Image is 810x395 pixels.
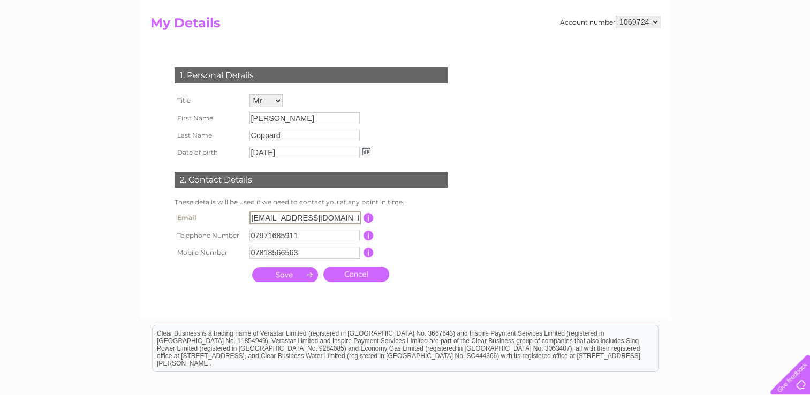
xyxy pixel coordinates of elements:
img: logo.png [28,28,83,60]
th: Mobile Number [172,244,247,261]
img: ... [362,147,370,155]
div: 2. Contact Details [175,172,448,188]
th: Email [172,209,247,227]
th: Telephone Number [172,227,247,244]
input: Information [364,213,374,223]
th: Last Name [172,127,247,144]
a: Telecoms [678,45,710,54]
a: Cancel [323,267,389,282]
a: Water [622,45,642,54]
a: Log out [775,45,800,54]
td: These details will be used if we need to contact you at any point in time. [172,196,450,209]
a: Energy [648,45,672,54]
input: Submit [252,267,318,282]
th: Date of birth [172,144,247,161]
th: Title [172,92,247,110]
div: Account number [560,16,660,28]
div: 1. Personal Details [175,67,448,83]
a: Contact [739,45,765,54]
a: Blog [717,45,732,54]
th: First Name [172,110,247,127]
input: Information [364,248,374,257]
a: 0333 014 3131 [608,5,682,19]
h2: My Details [150,16,660,36]
input: Information [364,231,374,240]
div: Clear Business is a trading name of Verastar Limited (registered in [GEOGRAPHIC_DATA] No. 3667643... [153,6,658,52]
